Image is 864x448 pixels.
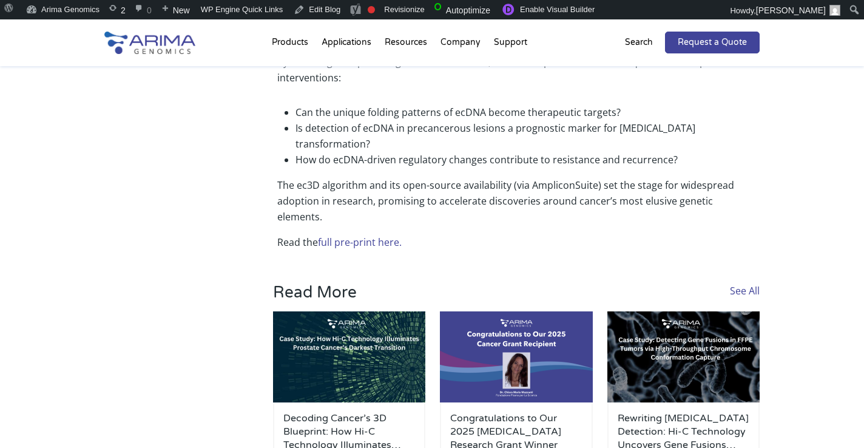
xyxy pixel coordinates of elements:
p: How do ecDNA-driven regulatory changes contribute to resistance and recurrence? [295,152,760,168]
a: full pre-print here. [318,236,402,249]
img: Arima-Genomics-logo [104,32,195,54]
p: By revealing the spatial organization of ecDNA, this work opens doors to new questions and potent... [277,54,760,95]
p: Read the [277,234,760,250]
p: Search [625,35,653,50]
p: The ec3D algorithm and its open-source availability (via AmpliconSuite) set the stage for widespr... [277,177,760,234]
h3: Read More [273,283,510,311]
img: Arima-March-Blog-Post-Banner-3-500x300.jpg [273,311,425,403]
a: See All [730,284,760,297]
a: Request a Quote [665,32,760,53]
img: Arima-March-Blog-Post-Banner-2-500x300.jpg [607,311,760,403]
img: genome-assembly-grant-2025-500x300.png [440,311,592,403]
p: Is detection of ecDNA in precancerous lesions a prognostic marker for [MEDICAL_DATA] transformation? [295,120,760,152]
span: [PERSON_NAME] [756,5,826,15]
p: Can the unique folding patterns of ecDNA become therapeutic targets? [295,104,760,120]
div: Focus keyphrase not set [368,6,375,13]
